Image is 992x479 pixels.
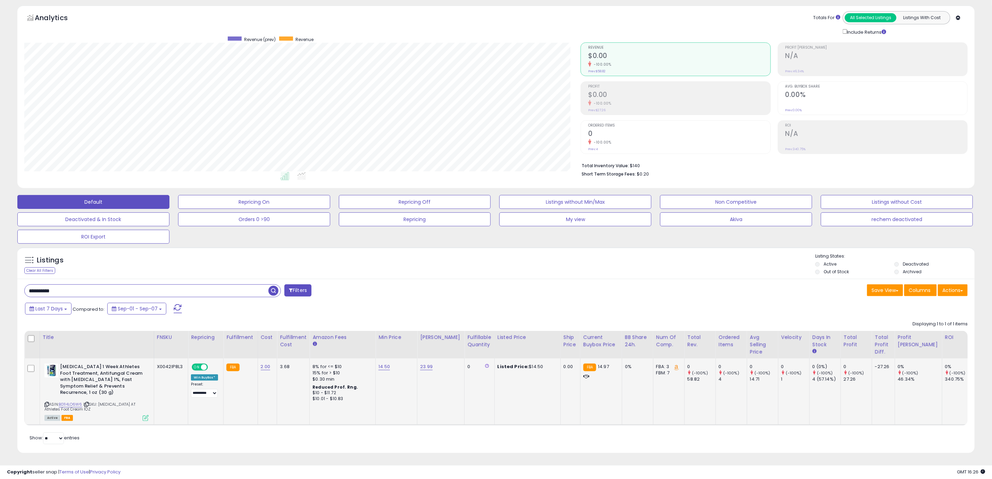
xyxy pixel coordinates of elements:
div: 0 [844,364,872,370]
div: $10 - $11.72 [312,390,370,396]
small: Amazon Fees. [312,341,317,347]
button: ROI Export [17,230,169,244]
div: 0 (0%) [812,364,841,370]
button: Columns [904,284,937,296]
button: Last 7 Days [25,303,72,315]
label: Deactivated [903,261,929,267]
span: Profit [PERSON_NAME] [785,46,967,50]
a: 14.50 [378,363,390,370]
div: 46.34% [898,376,942,382]
div: FBA: 3 [656,364,679,370]
span: ON [193,364,201,370]
h2: $0.00 [588,91,770,100]
div: 14.71 [750,376,778,382]
a: B0114LO6W6 [59,401,82,407]
span: Compared to: [73,306,105,312]
div: Days In Stock [812,334,838,348]
span: $0.20 [637,171,649,177]
small: Prev: $58.82 [588,69,606,73]
b: Reduced Prof. Rng. [312,384,358,390]
small: (-100%) [723,370,739,376]
div: $0.30 min [312,376,370,382]
span: 2025-09-15 16:26 GMT [957,469,985,475]
div: Current Buybox Price [583,334,619,348]
span: Revenue [588,46,770,50]
span: Revenue [295,36,314,42]
div: 0 [750,364,778,370]
strong: Copyright [7,469,32,475]
div: Velocity [781,334,807,341]
div: [PERSON_NAME] [420,334,461,341]
h5: Listings [37,255,64,265]
div: 0 [781,364,809,370]
div: FNSKU [157,334,185,341]
small: (-100%) [755,370,770,376]
div: Preset: [191,382,218,397]
div: Ship Price [564,334,577,348]
button: Listings without Cost [821,195,973,209]
h5: Analytics [35,13,81,24]
div: Profit [PERSON_NAME] [898,334,939,348]
button: All Selected Listings [845,13,897,22]
div: 4 [719,376,747,382]
div: 0 [467,364,489,370]
div: Fulfillable Quantity [467,334,491,348]
li: $140 [582,161,962,169]
label: Active [824,261,836,267]
span: Columns [909,287,931,294]
small: (-100%) [950,370,966,376]
small: Prev: 0.00% [785,108,802,112]
span: Ordered Items [588,124,770,128]
div: 0% [945,364,973,370]
div: Min Price [378,334,414,341]
small: Days In Stock. [812,348,817,355]
button: rechem deactivated [821,212,973,226]
div: ROI [945,334,970,341]
div: $10.01 - $10.83 [312,396,370,402]
span: All listings currently available for purchase on Amazon [44,415,60,421]
div: Amazon Fees [312,334,373,341]
span: OFF [207,364,218,370]
div: Title [43,334,151,341]
small: (-100%) [902,370,918,376]
small: Prev: 4 [588,147,598,151]
span: Revenue (prev) [244,36,276,42]
div: 1 [781,376,809,382]
div: 4 (57.14%) [812,376,841,382]
div: 27.26 [844,376,872,382]
div: Fulfillment [226,334,255,341]
div: X0042IP8L3 [157,364,183,370]
div: 8% for <= $10 [312,364,370,370]
button: Repricing On [178,195,330,209]
a: 23.99 [420,363,433,370]
span: Show: entries [30,435,80,441]
button: Orders 0 >90 [178,212,330,226]
div: 0 [687,364,716,370]
h2: N/A [785,130,967,139]
div: Num of Comp. [656,334,682,348]
b: Total Inventory Value: [582,163,629,169]
a: Privacy Policy [90,469,120,475]
button: Repricing Off [339,195,491,209]
div: Total Profit [844,334,869,348]
div: Include Returns [837,28,895,35]
small: (-100%) [817,370,833,376]
small: (-100%) [692,370,708,376]
div: Total Rev. [687,334,713,348]
span: Profit [588,85,770,89]
a: 2.00 [261,363,270,370]
small: FBA [583,364,596,371]
div: Win BuyBox * [191,374,218,381]
h2: 0.00% [785,91,967,100]
div: Cost [261,334,274,341]
b: Short Term Storage Fees: [582,171,636,177]
div: -27.26 [875,364,890,370]
button: Listings With Cost [896,13,948,22]
div: Fulfillment Cost [280,334,307,348]
b: Listed Price: [498,363,529,370]
p: Listing States: [815,253,975,260]
small: (-100%) [848,370,864,376]
div: 0 [719,364,747,370]
div: 340.75% [945,376,973,382]
button: Listings without Min/Max [499,195,651,209]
